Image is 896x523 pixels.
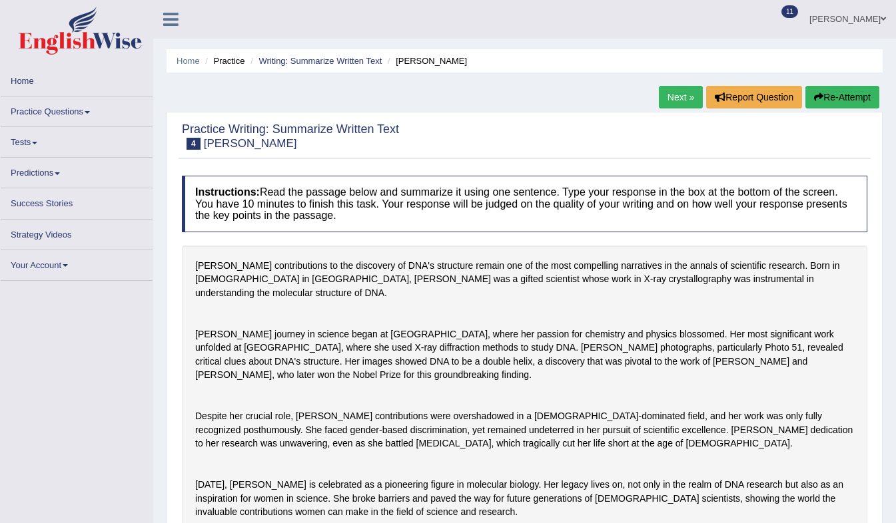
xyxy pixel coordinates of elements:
span: 11 [781,5,798,18]
span: 4 [187,138,201,150]
li: [PERSON_NAME] [384,55,467,67]
b: Instructions: [195,186,260,198]
li: Practice [202,55,244,67]
a: Success Stories [1,188,153,214]
button: Report Question [706,86,802,108]
a: Home [1,66,153,92]
a: Practice Questions [1,96,153,122]
h2: Practice Writing: Summarize Written Text [182,123,399,150]
small: [PERSON_NAME] [204,137,297,150]
a: Strategy Videos [1,220,153,246]
a: Home [177,56,200,66]
a: Predictions [1,158,153,184]
h4: Read the passage below and summarize it using one sentence. Type your response in the box at the ... [182,176,867,232]
a: Next » [659,86,703,108]
button: Re-Attempt [805,86,879,108]
a: Tests [1,127,153,153]
a: Writing: Summarize Written Text [258,56,382,66]
a: Your Account [1,250,153,276]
